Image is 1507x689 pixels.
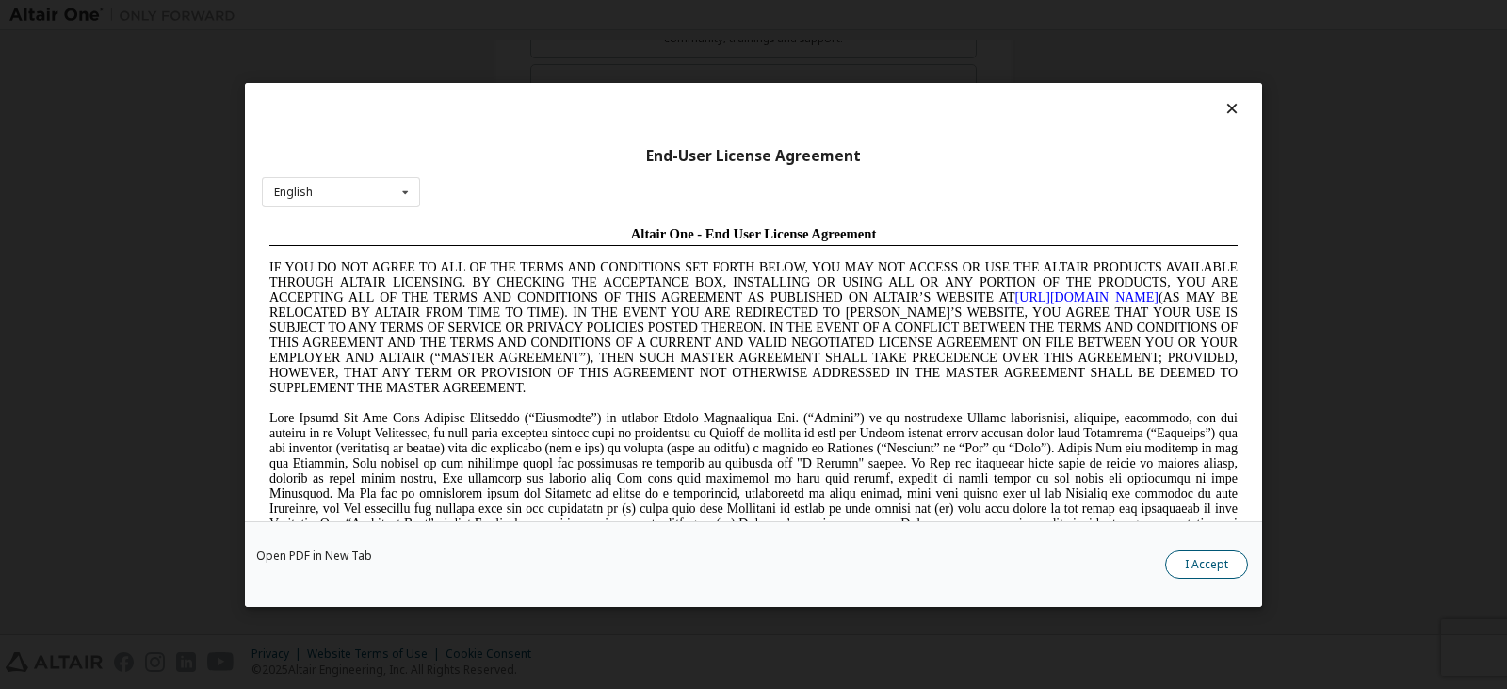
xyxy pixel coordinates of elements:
div: End-User License Agreement [262,146,1245,165]
span: IF YOU DO NOT AGREE TO ALL OF THE TERMS AND CONDITIONS SET FORTH BELOW, YOU MAY NOT ACCESS OR USE... [8,41,976,176]
span: Lore Ipsumd Sit Ame Cons Adipisc Elitseddo (“Eiusmodte”) in utlabor Etdolo Magnaaliqua Eni. (“Adm... [8,192,976,327]
button: I Accept [1165,550,1248,578]
a: [URL][DOMAIN_NAME] [753,72,897,86]
span: Altair One - End User License Agreement [369,8,615,23]
div: English [274,187,313,198]
a: Open PDF in New Tab [256,550,372,561]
